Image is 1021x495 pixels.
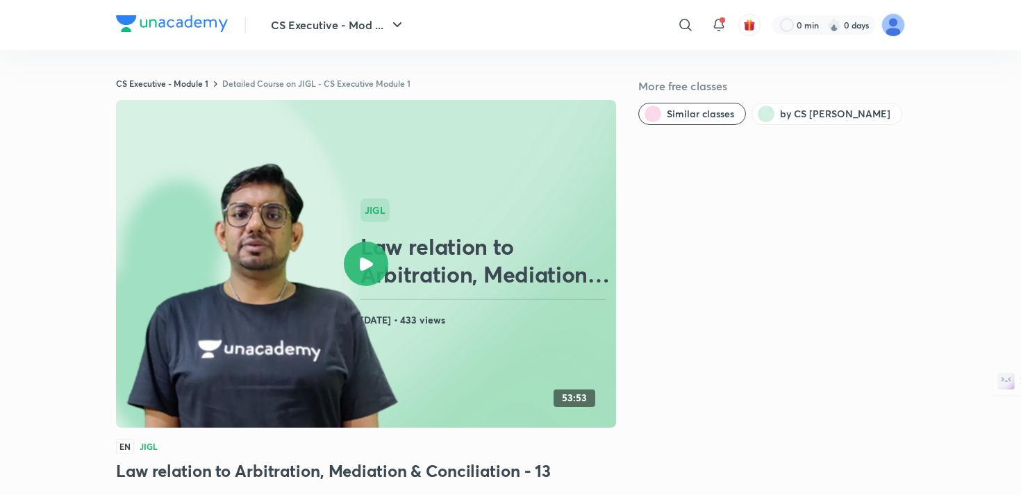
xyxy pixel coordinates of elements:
[140,442,158,451] h4: JIGL
[780,107,890,121] span: by CS Amit Vohra
[116,15,228,32] img: Company Logo
[360,311,611,329] h4: [DATE] • 433 views
[638,78,905,94] h5: More free classes
[116,15,228,35] a: Company Logo
[638,103,746,125] button: Similar classes
[752,103,902,125] button: by CS Amit Vohra
[116,78,208,89] a: CS Executive - Module 1
[562,392,587,404] h4: 53:53
[360,233,611,288] h2: Law relation to Arbitration, Mediation & Conciliation - 13
[116,439,134,454] span: EN
[738,14,761,36] button: avatar
[827,18,841,32] img: streak
[263,11,414,39] button: CS Executive - Mod ...
[881,13,905,37] img: sumit kumar
[222,78,410,89] a: Detailed Course on JIGL - CS Executive Module 1
[667,107,734,121] span: Similar classes
[116,460,616,482] h3: Law relation to Arbitration, Mediation & Conciliation - 13
[743,19,756,31] img: avatar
